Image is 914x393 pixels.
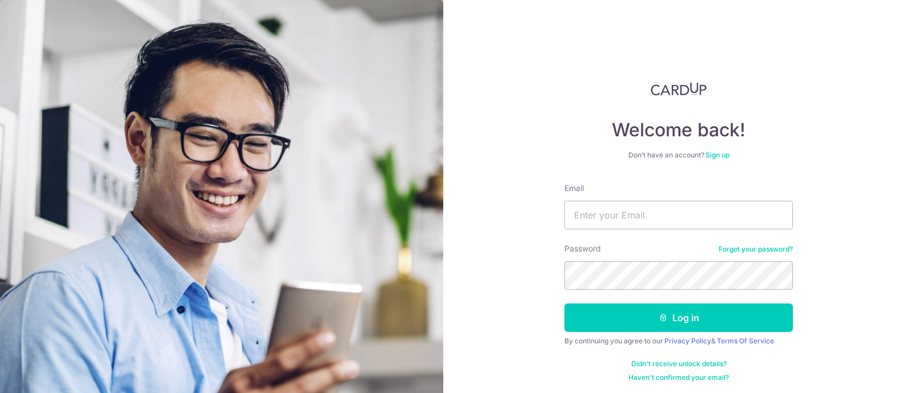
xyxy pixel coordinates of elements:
img: CardUp Logo [651,82,707,96]
input: Enter your Email [564,201,793,229]
a: Forgot your password? [719,245,793,254]
div: By continuing you agree to our & [564,337,793,346]
a: Sign up [705,151,729,159]
a: Didn't receive unlock details? [631,359,727,368]
a: Terms Of Service [717,337,774,345]
label: Password [564,243,601,254]
button: Log in [564,303,793,332]
a: Privacy Policy [664,337,711,345]
label: Email [564,183,584,194]
h4: Welcome back! [564,119,793,141]
a: Haven't confirmed your email? [628,373,729,382]
div: Don’t have an account? [564,151,793,160]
